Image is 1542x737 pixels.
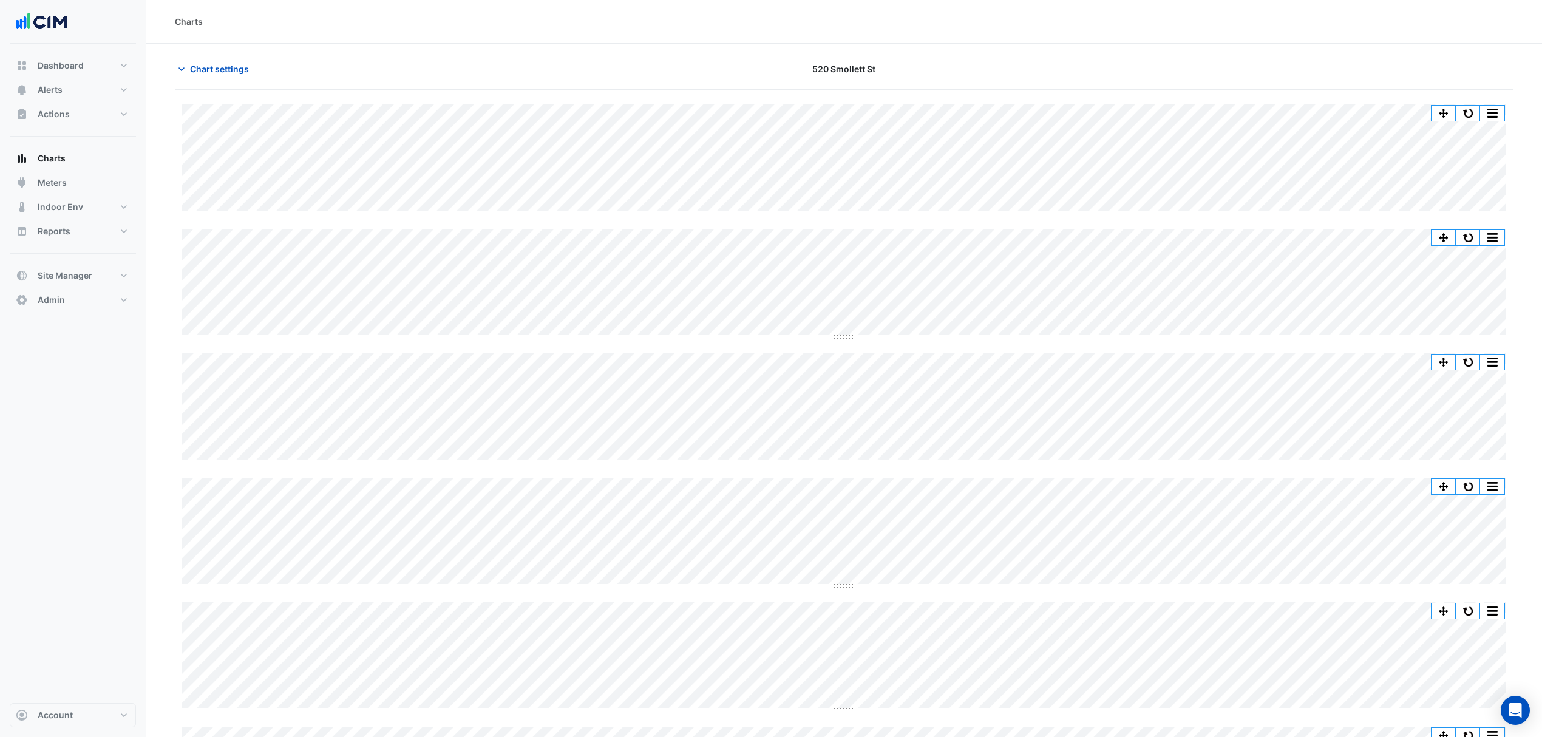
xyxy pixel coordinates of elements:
[10,703,136,727] button: Account
[1456,106,1480,121] button: Reset
[38,201,83,213] span: Indoor Env
[16,152,28,165] app-icon: Charts
[38,225,70,237] span: Reports
[38,294,65,306] span: Admin
[175,58,257,80] button: Chart settings
[175,15,203,28] div: Charts
[16,201,28,213] app-icon: Indoor Env
[10,78,136,102] button: Alerts
[1456,479,1480,494] button: Reset
[812,63,875,75] span: 520 Smollett St
[16,294,28,306] app-icon: Admin
[38,177,67,189] span: Meters
[1501,696,1530,725] div: Open Intercom Messenger
[16,225,28,237] app-icon: Reports
[1480,355,1504,370] button: More Options
[1432,603,1456,619] button: Pan
[1480,479,1504,494] button: More Options
[1432,106,1456,121] button: Pan
[38,270,92,282] span: Site Manager
[10,288,136,312] button: Admin
[38,84,63,96] span: Alerts
[1480,106,1504,121] button: More Options
[10,146,136,171] button: Charts
[10,53,136,78] button: Dashboard
[15,10,69,34] img: Company Logo
[16,108,28,120] app-icon: Actions
[1432,355,1456,370] button: Pan
[10,171,136,195] button: Meters
[16,270,28,282] app-icon: Site Manager
[38,59,84,72] span: Dashboard
[1456,603,1480,619] button: Reset
[10,195,136,219] button: Indoor Env
[1432,230,1456,245] button: Pan
[10,263,136,288] button: Site Manager
[38,152,66,165] span: Charts
[1480,230,1504,245] button: More Options
[1480,603,1504,619] button: More Options
[10,102,136,126] button: Actions
[16,177,28,189] app-icon: Meters
[1456,230,1480,245] button: Reset
[16,84,28,96] app-icon: Alerts
[190,63,249,75] span: Chart settings
[16,59,28,72] app-icon: Dashboard
[1456,355,1480,370] button: Reset
[38,108,70,120] span: Actions
[38,709,73,721] span: Account
[1432,479,1456,494] button: Pan
[10,219,136,243] button: Reports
